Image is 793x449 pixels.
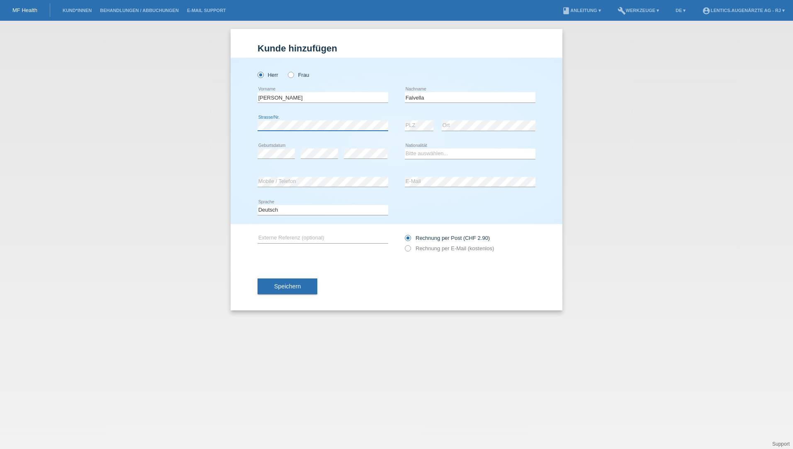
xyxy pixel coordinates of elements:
a: Behandlungen / Abbuchungen [96,8,183,13]
i: build [618,7,626,15]
a: DE ▾ [671,8,690,13]
a: buildWerkzeuge ▾ [613,8,664,13]
button: Speichern [258,278,317,294]
a: E-Mail Support [183,8,230,13]
label: Rechnung per Post (CHF 2.90) [405,235,490,241]
label: Herr [258,72,278,78]
label: Rechnung per E-Mail (kostenlos) [405,245,494,251]
label: Frau [288,72,309,78]
a: MF Health [12,7,37,13]
i: book [562,7,570,15]
i: account_circle [702,7,710,15]
input: Frau [288,72,293,77]
span: Speichern [274,283,301,290]
a: bookAnleitung ▾ [558,8,605,13]
a: account_circleLentics.Augenärzte AG - RJ ▾ [698,8,789,13]
a: Kund*innen [58,8,96,13]
input: Rechnung per E-Mail (kostenlos) [405,245,410,256]
h1: Kunde hinzufügen [258,43,535,54]
a: Support [772,441,790,447]
input: Rechnung per Post (CHF 2.90) [405,235,410,245]
input: Herr [258,72,263,77]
